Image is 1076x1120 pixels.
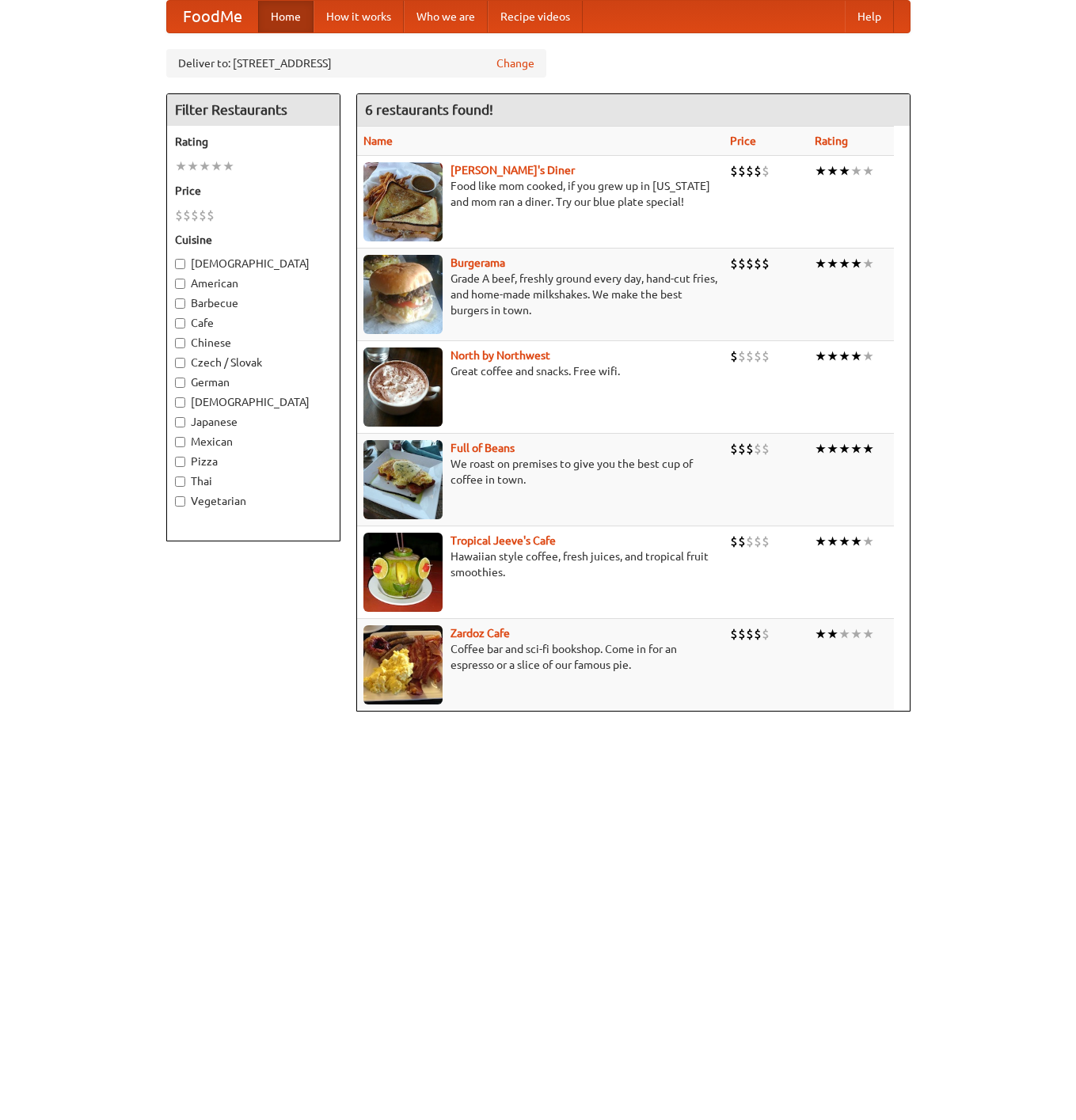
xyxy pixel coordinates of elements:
[762,625,770,643] li: $
[838,347,850,365] li: ★
[862,162,874,180] li: ★
[827,162,838,180] li: ★
[496,55,534,71] a: Change
[363,271,717,318] p: Grade A beef, freshly ground every day, hand-cut fries, and home-made milkshakes. We make the bes...
[191,207,199,224] li: $
[815,162,827,180] li: ★
[363,533,443,612] img: jeeves.jpg
[199,207,207,224] li: $
[175,232,332,248] h5: Cuisine
[827,625,838,643] li: ★
[404,1,488,32] a: Who we are
[815,533,827,550] li: ★
[730,162,738,180] li: $
[175,335,332,351] label: Chinese
[815,135,848,147] a: Rating
[730,135,756,147] a: Price
[363,363,717,379] p: Great coffee and snacks. Free wifi.
[838,255,850,272] li: ★
[746,625,754,643] li: $
[175,275,332,291] label: American
[175,259,185,269] input: [DEMOGRAPHIC_DATA]
[363,255,443,334] img: burgerama.jpg
[365,102,493,117] ng-pluralize: 6 restaurants found!
[175,457,185,467] input: Pizza
[211,158,222,175] li: ★
[746,255,754,272] li: $
[363,178,717,210] p: Food like mom cooked, if you grew up in [US_STATE] and mom ran a diner. Try our blue plate special!
[754,440,762,457] li: $
[175,279,185,289] input: American
[167,1,258,32] a: FoodMe
[746,162,754,180] li: $
[730,625,738,643] li: $
[183,207,191,224] li: $
[363,625,443,704] img: zardoz.jpg
[187,158,199,175] li: ★
[838,533,850,550] li: ★
[838,440,850,457] li: ★
[451,349,550,362] a: North by Northwest
[730,347,738,365] li: $
[175,437,185,447] input: Mexican
[451,164,575,177] a: [PERSON_NAME]'s Diner
[850,625,862,643] li: ★
[815,440,827,457] li: ★
[175,355,332,370] label: Czech / Slovak
[754,533,762,550] li: $
[762,440,770,457] li: $
[850,533,862,550] li: ★
[738,162,746,180] li: $
[451,442,515,454] b: Full of Beans
[730,440,738,457] li: $
[862,255,874,272] li: ★
[207,207,215,224] li: $
[754,255,762,272] li: $
[175,374,332,390] label: German
[175,134,332,150] h5: Rating
[746,440,754,457] li: $
[838,625,850,643] li: ★
[175,256,332,271] label: [DEMOGRAPHIC_DATA]
[838,162,850,180] li: ★
[175,298,185,309] input: Barbecue
[754,162,762,180] li: $
[862,533,874,550] li: ★
[363,347,443,427] img: north.jpg
[827,533,838,550] li: ★
[850,440,862,457] li: ★
[175,378,185,388] input: German
[862,625,874,643] li: ★
[175,295,332,311] label: Barbecue
[850,347,862,365] li: ★
[845,1,894,32] a: Help
[175,414,332,430] label: Japanese
[175,158,187,175] li: ★
[730,255,738,272] li: $
[175,493,332,509] label: Vegetarian
[167,94,340,126] h4: Filter Restaurants
[175,394,332,410] label: [DEMOGRAPHIC_DATA]
[175,358,185,368] input: Czech / Slovak
[222,158,234,175] li: ★
[175,338,185,348] input: Chinese
[762,347,770,365] li: $
[314,1,404,32] a: How it works
[850,162,862,180] li: ★
[815,347,827,365] li: ★
[827,255,838,272] li: ★
[746,347,754,365] li: $
[451,627,510,640] a: Zardoz Cafe
[738,440,746,457] li: $
[738,347,746,365] li: $
[815,255,827,272] li: ★
[363,162,443,241] img: sallys.jpg
[175,318,185,328] input: Cafe
[488,1,583,32] a: Recipe videos
[175,454,332,469] label: Pizza
[762,162,770,180] li: $
[754,625,762,643] li: $
[738,255,746,272] li: $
